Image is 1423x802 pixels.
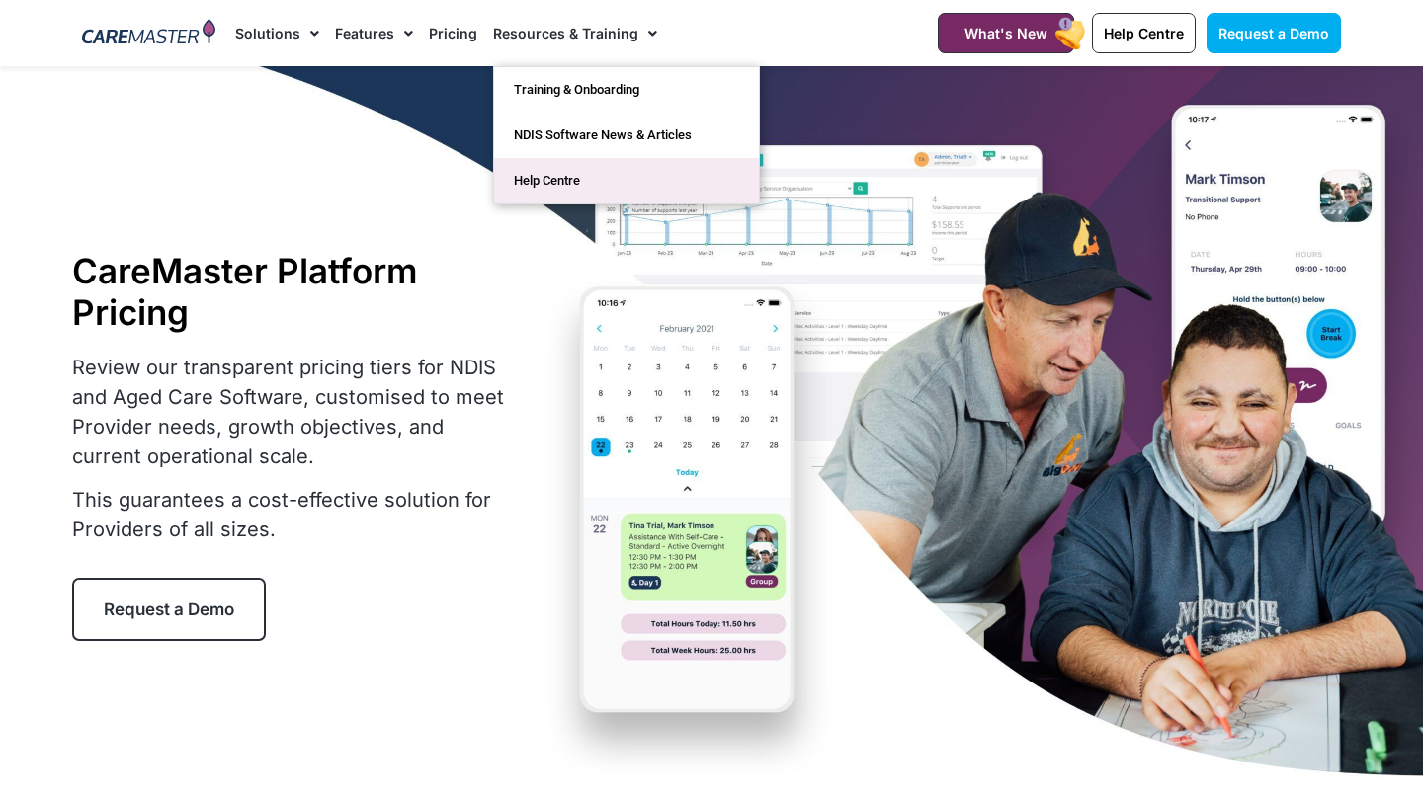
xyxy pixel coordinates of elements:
ul: Resources & Training [493,66,760,204]
a: Request a Demo [72,578,266,641]
span: Help Centre [1104,25,1184,41]
img: CareMaster Logo [82,19,215,48]
p: This guarantees a cost-effective solution for Providers of all sizes. [72,485,517,544]
span: Request a Demo [1218,25,1329,41]
a: What's New [938,13,1074,53]
span: Request a Demo [104,600,234,619]
a: Help Centre [1092,13,1196,53]
span: What's New [964,25,1047,41]
a: Help Centre [494,158,759,203]
a: Training & Onboarding [494,67,759,113]
h1: CareMaster Platform Pricing [72,250,517,333]
a: Request a Demo [1207,13,1341,53]
p: Review our transparent pricing tiers for NDIS and Aged Care Software, customised to meet Provider... [72,353,517,471]
a: NDIS Software News & Articles [494,113,759,158]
